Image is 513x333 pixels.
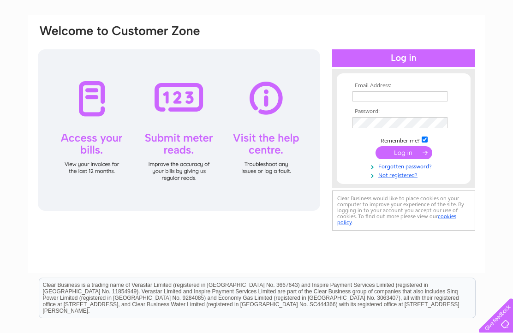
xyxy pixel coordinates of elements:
[384,39,401,46] a: Water
[376,146,432,159] input: Submit
[350,108,457,115] th: Password:
[485,39,507,46] a: Contact
[352,170,457,179] a: Not registered?
[39,5,475,45] div: Clear Business is a trading name of Verastar Limited (registered in [GEOGRAPHIC_DATA] No. 3667643...
[352,161,457,170] a: Forgotten password?
[332,190,475,231] div: Clear Business would like to place cookies on your computer to improve your experience of the sit...
[350,135,457,144] td: Remember me?
[339,5,403,16] a: 0333 014 3131
[466,39,479,46] a: Blog
[18,24,65,52] img: logo.png
[407,39,427,46] a: Energy
[350,83,457,89] th: Email Address:
[337,213,456,226] a: cookies policy
[433,39,460,46] a: Telecoms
